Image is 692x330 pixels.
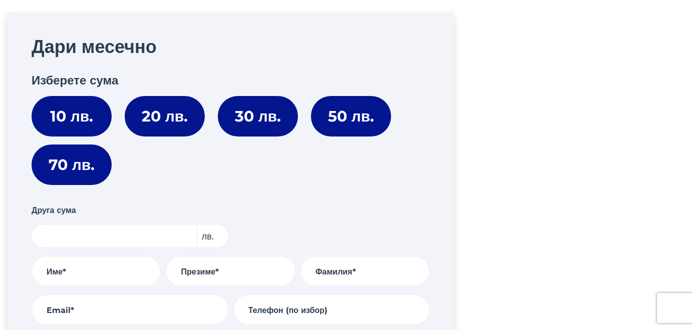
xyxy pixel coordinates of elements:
h2: Дари месечно [32,36,430,57]
label: 50 лв. [311,96,391,136]
label: 10 лв. [32,96,112,136]
label: 20 лв. [125,96,205,136]
h3: Изберете сума [32,73,430,88]
label: 30 лв. [218,96,298,136]
label: 70 лв. [32,144,112,185]
span: лв. [196,224,229,248]
label: Друга сума [32,204,76,217]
